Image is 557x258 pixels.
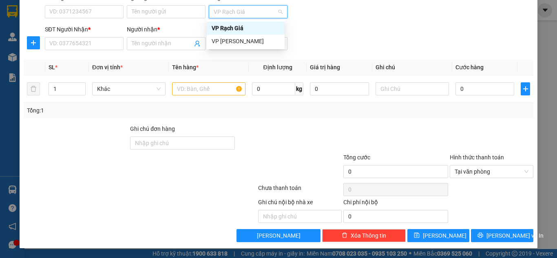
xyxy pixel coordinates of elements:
[310,64,340,71] span: Giá trị hàng
[27,82,40,95] button: delete
[342,232,347,239] span: delete
[207,35,285,48] div: VP Hà Tiên
[521,82,530,95] button: plus
[471,229,533,242] button: printer[PERSON_NAME] và In
[214,6,283,18] span: VP Rạch Giá
[295,82,303,95] span: kg
[212,37,280,46] div: VP [PERSON_NAME]
[423,231,466,240] span: [PERSON_NAME]
[351,231,386,240] span: Xóa Thông tin
[263,64,292,71] span: Định lượng
[27,40,40,46] span: plus
[486,231,544,240] span: [PERSON_NAME] và In
[450,154,504,161] label: Hình thức thanh toán
[45,25,124,34] div: SĐT Người Nhận
[130,126,175,132] label: Ghi chú đơn hàng
[477,232,483,239] span: printer
[343,198,448,210] div: Chi phí nội bộ
[49,64,55,71] span: SL
[27,36,40,49] button: plus
[212,24,280,33] div: VP Rạch Giá
[322,229,406,242] button: deleteXóa Thông tin
[257,183,343,198] div: Chưa thanh toán
[414,232,420,239] span: save
[258,198,342,210] div: Ghi chú nội bộ nhà xe
[207,22,285,35] div: VP Rạch Giá
[407,229,470,242] button: save[PERSON_NAME]
[521,86,530,92] span: plus
[237,229,320,242] button: [PERSON_NAME]
[172,64,199,71] span: Tên hàng
[127,25,206,34] div: Người nhận
[310,82,369,95] input: 0
[257,231,301,240] span: [PERSON_NAME]
[455,64,484,71] span: Cước hàng
[92,64,123,71] span: Đơn vị tính
[343,154,370,161] span: Tổng cước
[194,40,201,47] span: user-add
[372,60,452,75] th: Ghi chú
[172,82,245,95] input: VD: Bàn, Ghế
[97,83,161,95] span: Khác
[27,106,216,115] div: Tổng: 1
[130,137,235,150] input: Ghi chú đơn hàng
[258,210,342,223] input: Nhập ghi chú
[376,82,449,95] input: Ghi Chú
[455,165,528,178] span: Tại văn phòng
